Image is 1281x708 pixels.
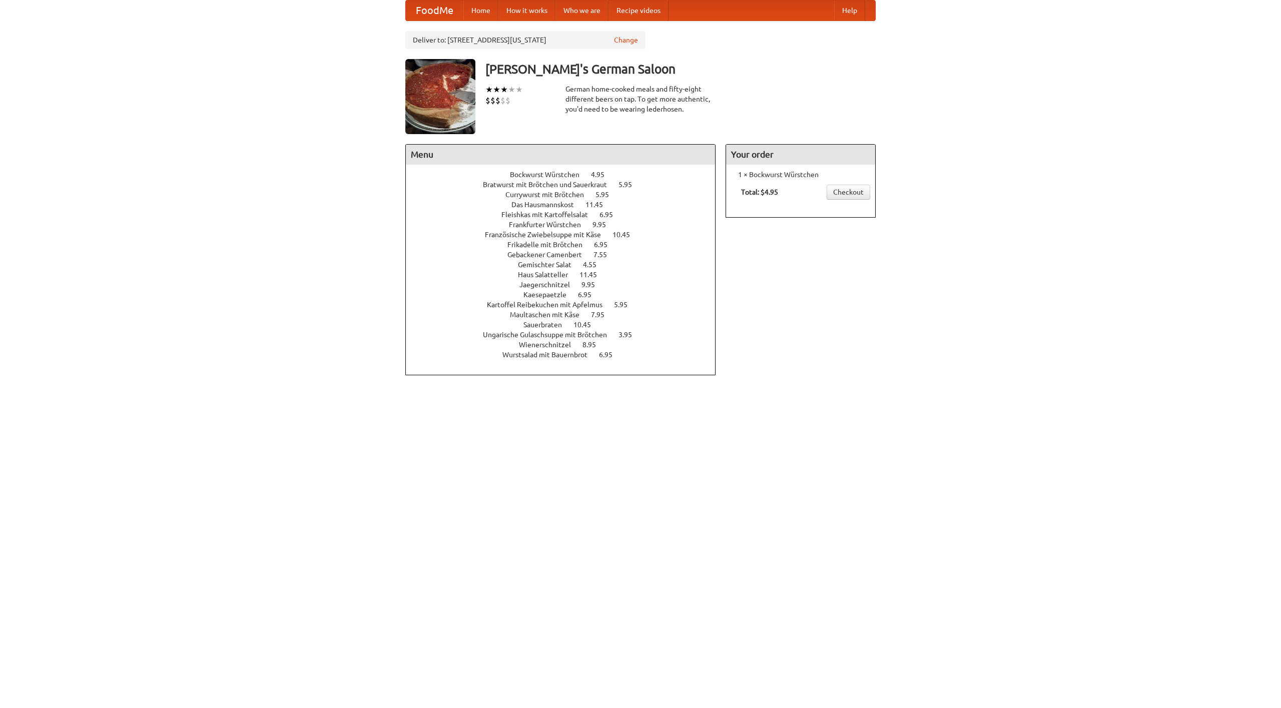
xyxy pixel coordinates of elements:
span: 5.95 [614,301,637,309]
li: $ [490,95,495,106]
a: Recipe videos [608,1,669,21]
span: 8.95 [582,341,606,349]
a: Gemischter Salat 4.55 [518,261,615,269]
a: Das Hausmannskost 11.45 [511,201,621,209]
span: 6.95 [594,241,617,249]
span: Kaesepaetzle [523,291,576,299]
a: Maultaschen mit Käse 7.95 [510,311,623,319]
a: Help [834,1,865,21]
a: Wienerschnitzel 8.95 [519,341,614,349]
span: Gemischter Salat [518,261,581,269]
span: Fleishkas mit Kartoffelsalat [501,211,598,219]
h4: Menu [406,145,715,165]
a: Frikadelle mit Brötchen 6.95 [507,241,626,249]
a: Kartoffel Reibekuchen mit Apfelmus 5.95 [487,301,646,309]
span: 10.45 [612,231,640,239]
a: Currywurst mit Brötchen 5.95 [505,191,627,199]
li: $ [500,95,505,106]
a: FoodMe [406,1,463,21]
span: 11.45 [585,201,613,209]
li: ★ [515,84,523,95]
span: Kartoffel Reibekuchen mit Apfelmus [487,301,612,309]
span: Currywurst mit Brötchen [505,191,594,199]
span: 4.55 [583,261,606,269]
span: Wienerschnitzel [519,341,581,349]
a: Who we are [555,1,608,21]
li: $ [505,95,510,106]
span: 5.95 [618,181,642,189]
h4: Your order [726,145,875,165]
a: Bratwurst mit Brötchen und Sauerkraut 5.95 [483,181,651,189]
span: 9.95 [592,221,616,229]
span: Frankfurter Würstchen [509,221,591,229]
a: Wurstsalad mit Bauernbrot 6.95 [502,351,631,359]
a: Gebackener Camenbert 7.55 [507,251,625,259]
li: ★ [493,84,500,95]
a: Fleishkas mit Kartoffelsalat 6.95 [501,211,631,219]
span: 6.95 [599,211,623,219]
span: Bockwurst Würstchen [510,171,589,179]
span: 3.95 [618,331,642,339]
li: ★ [500,84,508,95]
li: $ [485,95,490,106]
span: Frikadelle mit Brötchen [507,241,592,249]
span: 7.95 [591,311,614,319]
a: Jaegerschnitzel 9.95 [519,281,613,289]
a: Französische Zwiebelsuppe mit Käse 10.45 [485,231,649,239]
span: Haus Salatteller [518,271,578,279]
span: Bratwurst mit Brötchen und Sauerkraut [483,181,617,189]
li: ★ [508,84,515,95]
span: Französische Zwiebelsuppe mit Käse [485,231,611,239]
span: Maultaschen mit Käse [510,311,589,319]
a: Haus Salatteller 11.45 [518,271,615,279]
a: How it works [498,1,555,21]
b: Total: $4.95 [741,188,778,196]
span: Das Hausmannskost [511,201,584,209]
a: Home [463,1,498,21]
h3: [PERSON_NAME]'s German Saloon [485,59,876,79]
div: German home-cooked meals and fifty-eight different beers on tap. To get more authentic, you'd nee... [565,84,716,114]
span: 5.95 [595,191,619,199]
span: 9.95 [581,281,605,289]
a: Bockwurst Würstchen 4.95 [510,171,623,179]
a: Ungarische Gulaschsuppe mit Brötchen 3.95 [483,331,651,339]
div: Deliver to: [STREET_ADDRESS][US_STATE] [405,31,646,49]
span: 6.95 [578,291,601,299]
a: Change [614,35,638,45]
a: Frankfurter Würstchen 9.95 [509,221,624,229]
span: Gebackener Camenbert [507,251,592,259]
span: 11.45 [579,271,607,279]
li: ★ [485,84,493,95]
span: 10.45 [573,321,601,329]
span: 6.95 [599,351,622,359]
span: Ungarische Gulaschsuppe mit Brötchen [483,331,617,339]
li: 1 × Bockwurst Würstchen [731,170,870,180]
span: Wurstsalad mit Bauernbrot [502,351,597,359]
img: angular.jpg [405,59,475,134]
a: Checkout [827,185,870,200]
span: 4.95 [591,171,614,179]
a: Sauerbraten 10.45 [523,321,609,329]
a: Kaesepaetzle 6.95 [523,291,610,299]
span: 7.55 [593,251,617,259]
span: Sauerbraten [523,321,572,329]
span: Jaegerschnitzel [519,281,580,289]
li: $ [495,95,500,106]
